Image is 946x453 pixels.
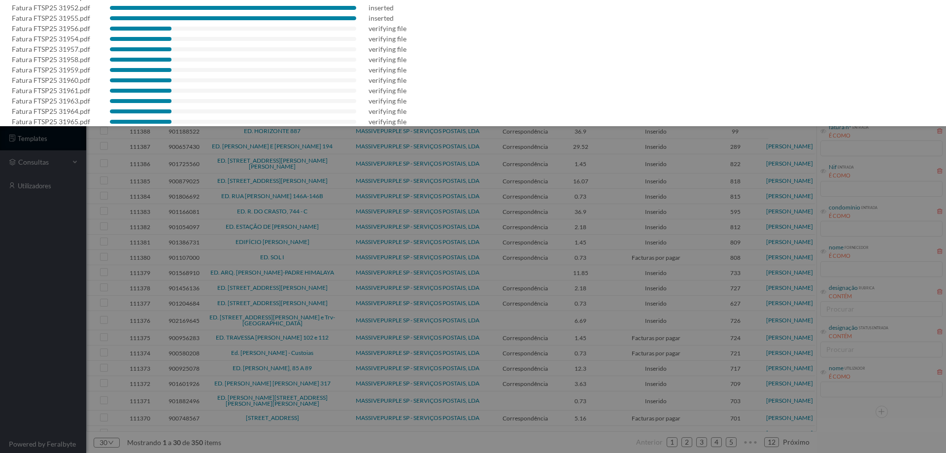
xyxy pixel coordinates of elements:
[12,13,90,23] div: Fatura FTSP25 31955.pdf
[12,116,90,127] div: Fatura FTSP25 31965.pdf
[369,96,406,106] div: verifying file
[369,75,406,85] div: verifying file
[12,23,90,34] div: Fatura FTSP25 31956.pdf
[369,44,406,54] div: verifying file
[12,85,90,96] div: Fatura FTSP25 31961.pdf
[12,2,90,13] div: Fatura FTSP25 31952.pdf
[12,75,90,85] div: Fatura FTSP25 31960.pdf
[369,2,394,13] div: inserted
[369,85,406,96] div: verifying file
[369,34,406,44] div: verifying file
[369,106,406,116] div: verifying file
[12,54,90,65] div: Fatura FTSP25 31958.pdf
[369,23,406,34] div: verifying file
[12,34,90,44] div: Fatura FTSP25 31954.pdf
[12,65,90,75] div: Fatura FTSP25 31959.pdf
[369,54,406,65] div: verifying file
[369,116,406,127] div: verifying file
[12,106,90,116] div: Fatura FTSP25 31964.pdf
[369,13,394,23] div: inserted
[12,44,90,54] div: Fatura FTSP25 31957.pdf
[369,65,406,75] div: verifying file
[12,96,90,106] div: Fatura FTSP25 31963.pdf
